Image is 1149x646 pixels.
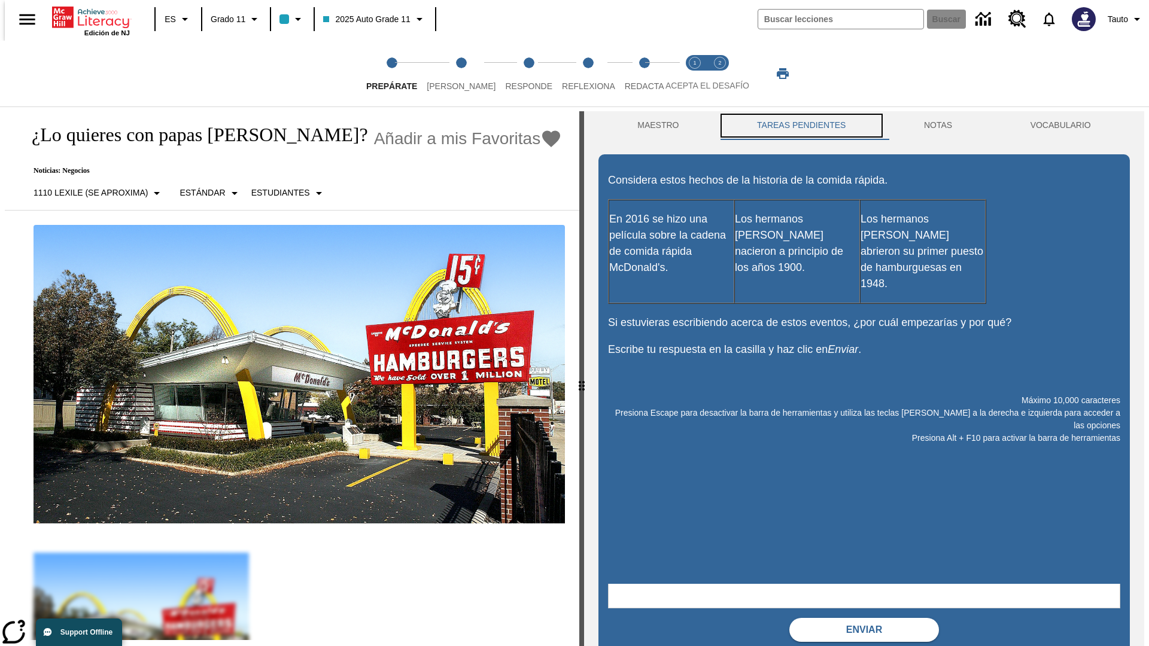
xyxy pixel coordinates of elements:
span: ES [165,13,176,26]
span: ACEPTA EL DESAFÍO [665,81,749,90]
span: Edición de NJ [84,29,130,36]
p: Los hermanos [PERSON_NAME] abrieron su primer puesto de hamburguesas en 1948. [861,211,985,292]
button: Abrir el menú lateral [10,2,45,37]
div: Portada [52,4,130,36]
button: Acepta el desafío contesta step 2 of 2 [703,41,737,106]
span: Responde [505,81,552,91]
button: Acepta el desafío lee step 1 of 2 [677,41,712,106]
h1: ¿Lo quieres con papas [PERSON_NAME]? [19,124,368,146]
div: reading [5,111,579,640]
p: En 2016 se hizo una película sobre la cadena de comida rápida McDonald's. [609,211,734,276]
div: Pulsa la tecla de intro o la barra espaciadora y luego presiona las flechas de derecha e izquierd... [579,111,584,646]
p: Estudiantes [251,187,310,199]
p: 1110 Lexile (Se aproxima) [34,187,148,199]
span: Prepárate [366,81,417,91]
button: Clase: 2025 Auto Grade 11, Selecciona una clase [318,8,431,30]
button: Escoja un nuevo avatar [1065,4,1103,35]
button: Maestro [598,111,718,140]
p: Presiona Escape para desactivar la barra de herramientas y utiliza las teclas [PERSON_NAME] a la ... [608,407,1120,432]
span: [PERSON_NAME] [427,81,496,91]
p: Escribe tu respuesta en la casilla y haz clic en . [608,342,1120,358]
button: Tipo de apoyo, Estándar [175,182,246,204]
p: Máximo 10,000 caracteres [608,394,1120,407]
button: Responde step 3 of 5 [496,41,562,106]
span: Añadir a mis Favoritas [374,129,541,148]
span: 2025 Auto Grade 11 [323,13,410,26]
button: VOCABULARIO [991,111,1130,140]
button: Seleccionar estudiante [247,182,331,204]
button: Perfil/Configuración [1103,8,1149,30]
p: Considera estos hechos de la historia de la comida rápida. [608,172,1120,188]
button: Enviar [789,618,939,642]
button: TAREAS PENDIENTES [718,111,885,140]
input: Buscar campo [758,10,923,29]
text: 1 [693,60,696,66]
body: Máximo 10,000 caracteres Presiona Escape para desactivar la barra de herramientas y utiliza las t... [5,10,175,20]
button: Grado: Grado 11, Elige un grado [206,8,266,30]
button: Lee step 2 of 5 [417,41,505,106]
a: Notificaciones [1034,4,1065,35]
span: Tauto [1108,13,1128,26]
button: Prepárate step 1 of 5 [357,41,427,106]
button: Imprimir [764,63,802,84]
img: Uno de los primeros locales de McDonald's, con el icónico letrero rojo y los arcos amarillos. [34,225,565,524]
div: activity [584,111,1144,646]
button: Reflexiona step 4 of 5 [552,41,625,106]
span: Support Offline [60,628,113,636]
p: Noticias: Negocios [19,166,562,175]
button: NOTAS [885,111,992,140]
p: Los hermanos [PERSON_NAME] nacieron a principio de los años 1900. [735,211,859,276]
a: Centro de recursos, Se abrirá en una pestaña nueva. [1001,3,1034,35]
span: Reflexiona [562,81,615,91]
span: Redacta [625,81,664,91]
div: Instructional Panel Tabs [598,111,1130,140]
p: Presiona Alt + F10 para activar la barra de herramientas [608,432,1120,444]
p: Estándar [180,187,225,199]
button: Support Offline [36,618,122,646]
button: El color de la clase es azul claro. Cambiar el color de la clase. [275,8,310,30]
button: Seleccione Lexile, 1110 Lexile (Se aproxima) [29,182,169,204]
span: Grado 11 [211,13,245,26]
button: Lenguaje: ES, Selecciona un idioma [159,8,197,30]
img: Avatar [1072,7,1096,31]
button: Redacta step 5 of 5 [615,41,674,106]
button: Añadir a mis Favoritas - ¿Lo quieres con papas fritas? [374,128,563,149]
em: Enviar [828,343,858,355]
p: Si estuvieras escribiendo acerca de estos eventos, ¿por cuál empezarías y por qué? [608,315,1120,331]
a: Centro de información [968,3,1001,36]
text: 2 [718,60,721,66]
